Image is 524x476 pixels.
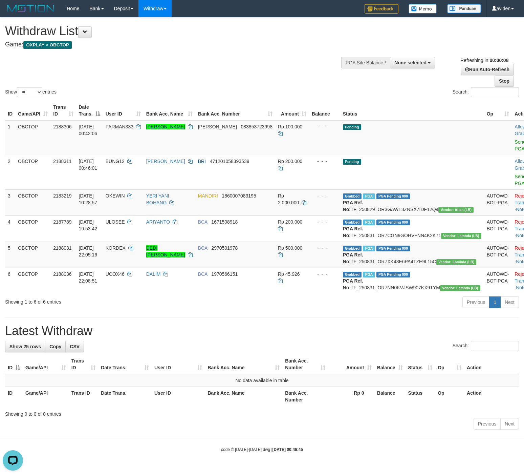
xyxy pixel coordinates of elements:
span: 2183219 [53,193,72,199]
span: Rp 100.000 [278,124,302,129]
span: BCA [198,219,208,225]
label: Search: [453,341,519,351]
strong: 00:00:08 [489,58,508,63]
span: [PERSON_NAME] [198,124,237,129]
button: None selected [390,57,435,68]
td: TF_250829_OR3GAWT3ZNSX7IDF12Q4 [340,189,484,215]
a: Next [500,296,519,308]
span: Vendor URL: https://dashboard.q2checkout.com/secure [436,259,477,265]
span: [DATE] 22:05:16 [79,245,97,257]
th: Balance [309,101,340,120]
h1: Withdraw List [5,24,343,38]
span: BUNG12 [106,159,125,164]
b: PGA Ref. No: [343,252,363,264]
td: OBCTOP [15,242,50,268]
img: panduan.png [447,4,481,13]
a: ARIYANTO [146,219,170,225]
label: Show entries [5,87,57,97]
span: [DATE] 22:08:51 [79,271,97,284]
span: Rp 200.000 [278,219,302,225]
strong: [DATE] 00:46:45 [272,447,303,452]
th: Date Trans.: activate to sort column descending [76,101,103,120]
a: CSV [65,341,84,352]
th: Bank Acc. Number: activate to sort column ascending [195,101,275,120]
a: DALIM [146,271,161,277]
span: Copy [49,344,61,349]
span: 2188311 [53,159,72,164]
a: Previous [474,418,501,430]
span: MANDIRI [198,193,218,199]
span: [DATE] 10:28:57 [79,193,97,205]
span: [DATE] 00:42:06 [79,124,97,136]
span: ULOSEE [106,219,125,225]
td: OBCTOP [15,268,50,294]
a: Next [500,418,519,430]
b: PGA Ref. No: [343,200,363,212]
span: Grabbed [343,220,362,225]
span: PARMAN333 [106,124,133,129]
a: [PERSON_NAME] [146,124,185,129]
td: AUTOWD-BOT-PGA [484,242,512,268]
span: Copy 1860007083195 to clipboard [222,193,256,199]
th: User ID [152,387,205,406]
th: Bank Acc. Number [282,387,328,406]
th: Bank Acc. Name: activate to sort column ascending [205,355,282,374]
label: Search: [453,87,519,97]
td: AUTOWD-BOT-PGA [484,268,512,294]
td: OBCTOP [15,120,50,155]
td: 4 [5,215,15,242]
td: 6 [5,268,15,294]
span: BCA [198,245,208,251]
span: 2187789 [53,219,72,225]
td: 2 [5,155,15,189]
td: OBCTOP [15,189,50,215]
div: Showing 0 to 0 of 0 entries [5,408,519,417]
td: TF_250831_OR7XK43E6PA4TZE9L15C [340,242,484,268]
span: Pending [343,159,361,165]
th: Game/API: activate to sort column ascending [23,355,69,374]
span: Rp 2.000.000 [278,193,299,205]
td: AUTOWD-BOT-PGA [484,189,512,215]
span: Grabbed [343,193,362,199]
span: Pending [343,124,361,130]
span: Copy 1671508918 to clipboard [211,219,238,225]
th: Amount: activate to sort column ascending [328,355,374,374]
th: ID [5,387,23,406]
span: PGA Pending [376,246,410,251]
button: Open LiveChat chat widget [3,3,23,23]
th: User ID: activate to sort column ascending [103,101,144,120]
td: 5 [5,242,15,268]
th: ID [5,101,15,120]
span: [DATE] 00:46:01 [79,159,97,171]
th: Op: activate to sort column ascending [484,101,512,120]
div: - - - [312,192,337,199]
th: Trans ID [69,387,99,406]
span: None selected [394,60,427,65]
span: Marked by avlcs2 [363,193,375,199]
td: OBCTOP [15,155,50,189]
td: OBCTOP [15,215,50,242]
th: Game/API [23,387,69,406]
img: MOTION_logo.png [5,3,57,14]
th: Balance: activate to sort column ascending [374,355,406,374]
td: AUTOWD-BOT-PGA [484,215,512,242]
span: KORDEX [106,245,126,251]
h4: Game: [5,41,343,48]
b: PGA Ref. No: [343,226,363,238]
th: Trans ID: activate to sort column ascending [69,355,99,374]
span: OKEWIN [106,193,125,199]
th: Status [340,101,484,120]
th: Game/API: activate to sort column ascending [15,101,50,120]
a: DEDI [PERSON_NAME] [146,245,185,257]
a: Stop [495,75,514,87]
img: Feedback.jpg [365,4,398,14]
span: 2188036 [53,271,72,277]
span: Refreshing in: [460,58,508,63]
td: No data available in table [5,374,519,387]
td: TF_250831_OR7NN0KVJSW907KX9TYM [340,268,484,294]
span: Marked by avlcs1 [363,272,375,277]
th: Date Trans.: activate to sort column ascending [98,355,152,374]
span: Show 25 rows [9,344,41,349]
span: 2188306 [53,124,72,129]
a: Show 25 rows [5,341,45,352]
